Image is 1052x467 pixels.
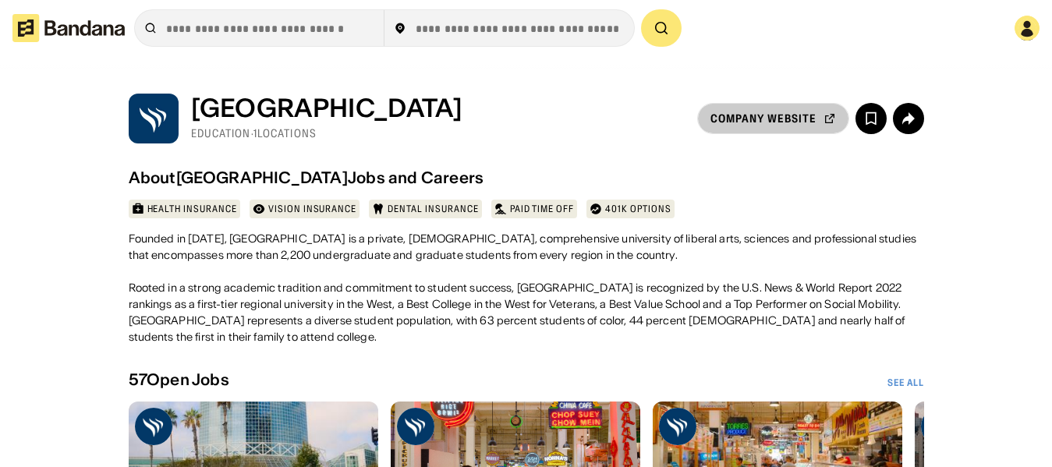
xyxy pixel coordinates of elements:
div: Founded in [DATE], [GEOGRAPHIC_DATA] is a private, [DEMOGRAPHIC_DATA], comprehensive university o... [129,231,924,345]
div: About [129,168,176,187]
div: Vision insurance [268,203,356,215]
div: Education · 1 Locations [191,126,462,140]
div: [GEOGRAPHIC_DATA] Jobs and Careers [176,168,484,187]
div: [GEOGRAPHIC_DATA] [191,94,462,123]
img: Vanguard University logo [921,408,958,445]
div: 401k options [605,203,671,215]
div: 57 Open Jobs [129,370,229,389]
div: See All [887,377,924,389]
img: Vanguard University logo [129,94,179,143]
div: Paid time off [510,203,574,215]
div: Dental insurance [388,203,478,215]
img: Vanguard University logo [659,408,696,445]
img: Bandana logotype [12,14,125,42]
div: Health insurance [147,203,237,215]
img: Vanguard University logo [135,408,172,445]
img: Vanguard University logo [397,408,434,445]
div: company website [710,113,817,124]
